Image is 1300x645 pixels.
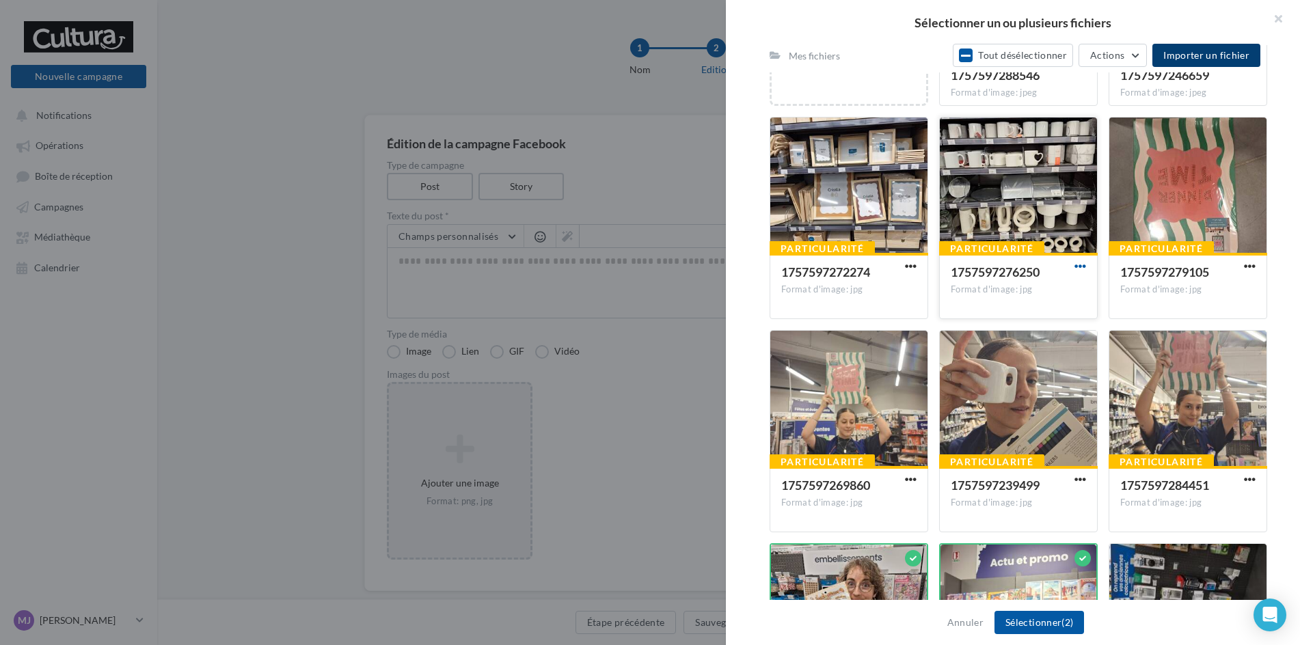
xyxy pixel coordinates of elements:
[781,284,917,296] div: Format d'image: jpg
[1120,478,1209,493] span: 1757597284451
[942,614,989,631] button: Annuler
[1120,497,1256,509] div: Format d'image: jpg
[1079,44,1147,67] button: Actions
[1120,264,1209,279] span: 1757597279105
[1109,241,1214,256] div: Particularité
[953,44,1073,67] button: Tout désélectionner
[951,284,1086,296] div: Format d'image: jpg
[770,454,875,469] div: Particularité
[1120,284,1256,296] div: Format d'image: jpg
[994,611,1084,634] button: Sélectionner(2)
[939,241,1044,256] div: Particularité
[1163,49,1249,61] span: Importer un fichier
[951,497,1086,509] div: Format d'image: jpg
[781,478,870,493] span: 1757597269860
[1061,616,1073,628] span: (2)
[1152,44,1260,67] button: Importer un fichier
[1120,87,1256,99] div: Format d'image: jpeg
[951,478,1040,493] span: 1757597239499
[951,264,1040,279] span: 1757597276250
[770,241,875,256] div: Particularité
[1090,49,1124,61] span: Actions
[939,454,1044,469] div: Particularité
[781,497,917,509] div: Format d'image: jpg
[1109,454,1214,469] div: Particularité
[781,264,870,279] span: 1757597272274
[789,49,840,63] div: Mes fichiers
[748,16,1278,29] h2: Sélectionner un ou plusieurs fichiers
[1254,599,1286,631] div: Open Intercom Messenger
[951,87,1086,99] div: Format d'image: jpeg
